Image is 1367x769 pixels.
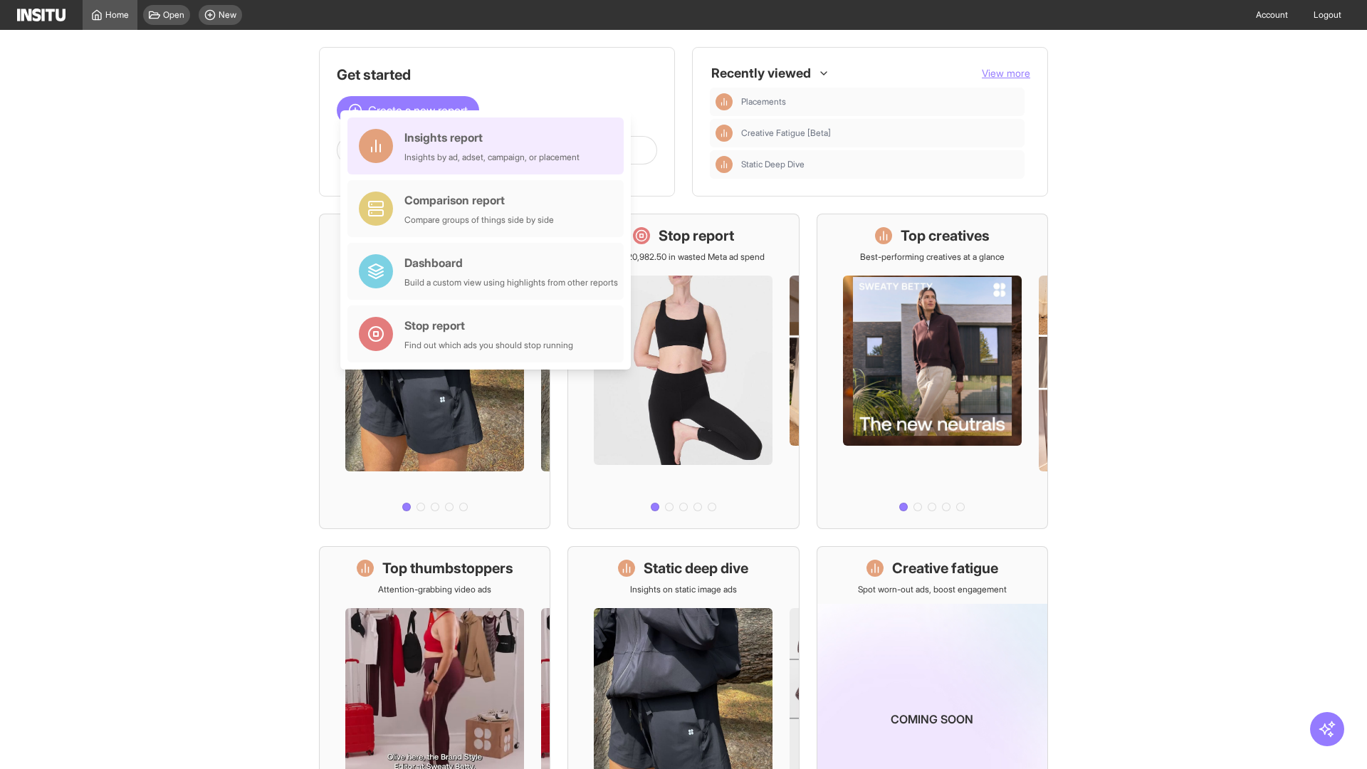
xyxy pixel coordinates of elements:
[567,214,799,529] a: Stop reportSave £20,982.50 in wasted Meta ad spend
[817,214,1048,529] a: Top creativesBest-performing creatives at a glance
[404,129,580,146] div: Insights report
[404,254,618,271] div: Dashboard
[982,66,1030,80] button: View more
[659,226,734,246] h1: Stop report
[378,584,491,595] p: Attention-grabbing video ads
[404,340,573,351] div: Find out which ads you should stop running
[382,558,513,578] h1: Top thumbstoppers
[630,584,737,595] p: Insights on static image ads
[982,67,1030,79] span: View more
[337,96,479,125] button: Create a new report
[319,214,550,529] a: What's live nowSee all active ads instantly
[404,192,554,209] div: Comparison report
[741,127,1019,139] span: Creative Fatigue [Beta]
[105,9,129,21] span: Home
[368,102,468,119] span: Create a new report
[404,152,580,163] div: Insights by ad, adset, campaign, or placement
[860,251,1005,263] p: Best-performing creatives at a glance
[716,125,733,142] div: Insights
[716,156,733,173] div: Insights
[17,9,66,21] img: Logo
[404,214,554,226] div: Compare groups of things side by side
[219,9,236,21] span: New
[644,558,748,578] h1: Static deep dive
[741,159,1019,170] span: Static Deep Dive
[602,251,765,263] p: Save £20,982.50 in wasted Meta ad spend
[741,159,805,170] span: Static Deep Dive
[901,226,990,246] h1: Top creatives
[163,9,184,21] span: Open
[404,277,618,288] div: Build a custom view using highlights from other reports
[337,65,657,85] h1: Get started
[741,96,1019,108] span: Placements
[741,96,786,108] span: Placements
[741,127,831,139] span: Creative Fatigue [Beta]
[716,93,733,110] div: Insights
[404,317,573,334] div: Stop report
